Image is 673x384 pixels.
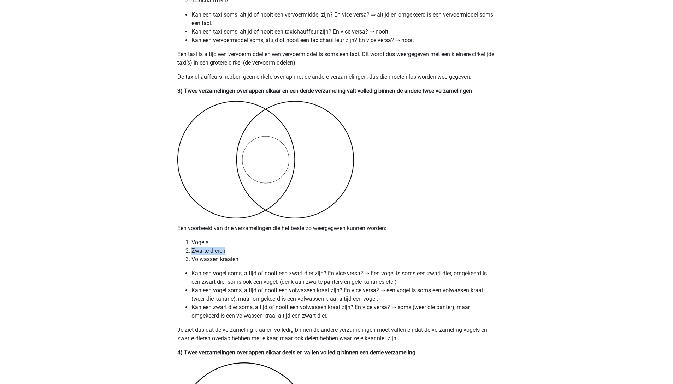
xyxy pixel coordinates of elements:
[177,73,496,81] p: De taxichauffeurs hebben geen enkele overlap met de andere verzamelingen, dus die moeten los word...
[191,303,496,320] li: Kan een zwart dier soms, altijd of nooit een volwassen kraai zijn? En vice versa? ⇒ soms (weer di...
[177,326,496,343] p: Je ziet dus dat de verzameling kraaien volledig binnen de andere verzamelingen moet vallen en dat...
[191,28,496,36] li: Kan een taxi soms, altijd of nooit een taxichauffeur zijn? En vice versa? ⇒ nooit
[191,247,496,255] li: Zwarte dieren
[177,224,496,233] p: Een voorbeeld van drie verzamelingen die het beste zo weergegeven kunnen worden:
[191,11,496,28] li: Kan een taxi soms, altijd of nooit een vervoermiddel zijn? En vice versa? ⇒ altijd en omgekeerd i...
[191,36,496,44] li: Kan een vervoermiddel soms, altijd of nooit een taxichauffeur zijn? En vice versa? ⇒ nooit
[177,88,472,94] b: 3) Twee verzamelingen overlappen elkaar en een derde verzameling valt volledig binnen de andere t...
[191,238,496,247] li: Vogels
[191,286,496,303] li: Kan een vogel soms, altijd of nooit een volwassen kraai zijn? En vice versa? ⇒ een vogel is soms ...
[177,50,496,67] p: Een taxi is altijd een vervoermiddel en een vervoermiddel is soms een taxi. Dit wordt dus weergeg...
[177,101,354,218] img: venn-diagrams4.png
[191,269,496,286] li: Kan een vogel soms, altijd of nooit een zwart dier zijn? En vice versa? ⇒ Een vogel is soms een z...
[191,255,496,264] li: Volwassen kraaien
[177,349,415,356] b: 4) Twee verzamelingen overlappen elkaar deels en vallen volledig binnen een derde verzameling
